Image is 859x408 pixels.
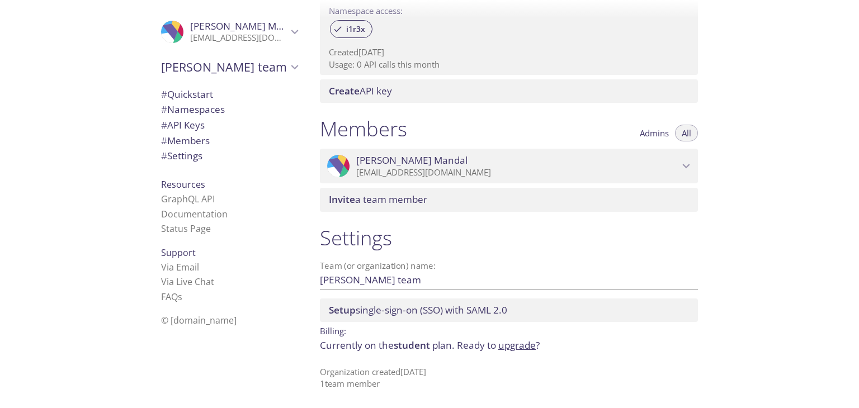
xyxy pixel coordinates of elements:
p: [EMAIL_ADDRESS][DOMAIN_NAME] [190,32,287,44]
div: Sovik Mandal [152,13,306,50]
span: Namespaces [161,103,225,116]
span: Setup [329,303,356,316]
span: [PERSON_NAME] Mandal [190,20,301,32]
h1: Members [320,116,407,141]
p: Organization created [DATE] 1 team member [320,366,698,390]
div: Sovik's team [152,53,306,82]
label: Team (or organization) name: [320,262,436,270]
span: Ready to ? [457,339,540,352]
span: single-sign-on (SSO) with SAML 2.0 [329,303,507,316]
p: Created [DATE] [329,46,689,58]
span: i1r3x [339,24,372,34]
div: Sovik Mandal [320,149,698,183]
span: # [161,134,167,147]
div: Members [152,133,306,149]
span: Create [329,84,360,97]
button: Admins [633,125,676,141]
div: Create API Key [320,79,698,103]
span: # [161,118,167,131]
span: [PERSON_NAME] team [161,59,287,75]
p: Currently on the plan. [320,338,698,353]
span: # [161,149,167,162]
a: upgrade [498,339,536,352]
span: © [DOMAIN_NAME] [161,314,237,326]
a: GraphQL API [161,193,215,205]
span: Members [161,134,210,147]
span: Settings [161,149,202,162]
a: Documentation [161,208,228,220]
span: API key [329,84,392,97]
span: # [161,103,167,116]
h1: Settings [320,225,698,250]
button: All [675,125,698,141]
span: [PERSON_NAME] Mandal [356,154,468,167]
div: Quickstart [152,87,306,102]
span: student [394,339,430,352]
div: Setup SSO [320,298,698,322]
div: Namespaces [152,102,306,117]
p: Billing: [320,322,698,338]
span: Support [161,246,196,259]
div: Team Settings [152,148,306,164]
span: API Keys [161,118,205,131]
div: i1r3x [330,20,372,38]
a: Via Email [161,261,199,273]
span: s [178,291,182,303]
span: a team member [329,193,427,206]
span: Quickstart [161,88,213,101]
a: FAQ [161,291,182,303]
div: Invite a team member [320,188,698,211]
span: # [161,88,167,101]
a: Status Page [161,222,211,235]
p: [EMAIL_ADDRESS][DOMAIN_NAME] [356,167,679,178]
span: Invite [329,193,355,206]
p: Usage: 0 API calls this month [329,59,689,70]
a: Via Live Chat [161,276,214,288]
span: Resources [161,178,205,191]
div: API Keys [152,117,306,133]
